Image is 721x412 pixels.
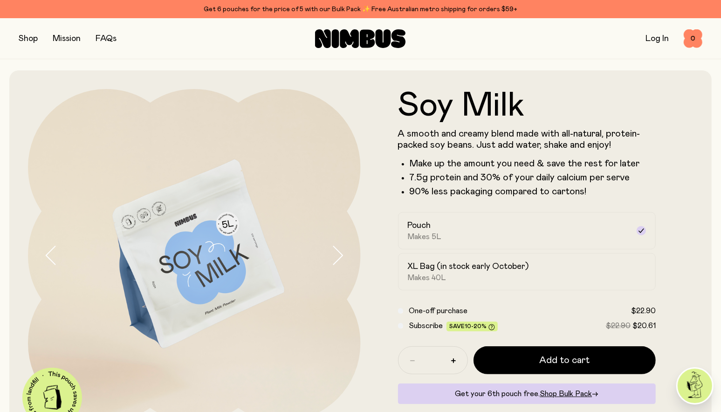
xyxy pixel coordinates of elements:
div: Get your 6th pouch free. [398,384,656,404]
span: Shop Bulk Pack [540,390,592,398]
h2: Pouch [408,220,431,231]
button: Add to cart [474,346,656,374]
span: Makes 40L [408,273,446,282]
a: Log In [645,34,669,43]
p: A smooth and creamy blend made with all-natural, protein-packed soy beans. Just add water, shake ... [398,128,656,151]
a: FAQs [96,34,117,43]
span: $20.61 [632,322,656,330]
span: Save [449,323,495,330]
span: $22.90 [606,322,631,330]
span: $22.90 [631,307,656,315]
span: Makes 5L [408,232,442,241]
span: Add to cart [539,354,590,367]
a: Shop Bulk Pack→ [540,390,598,398]
h2: XL Bag (in stock early October) [408,261,529,272]
span: Subscribe [409,322,443,330]
li: 7.5g protein and 30% of your daily calcium per serve [410,172,656,183]
h1: Soy Milk [398,89,656,123]
li: Make up the amount you need & save the rest for later [410,158,656,169]
span: 10-20% [465,323,487,329]
p: 90% less packaging compared to cartons! [410,186,656,197]
a: Mission [53,34,81,43]
button: 0 [684,29,702,48]
span: One-off purchase [409,307,467,315]
div: Get 6 pouches for the price of 5 with our Bulk Pack ✨ Free Australian metro shipping for orders $59+ [19,4,702,15]
img: agent [678,369,712,403]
